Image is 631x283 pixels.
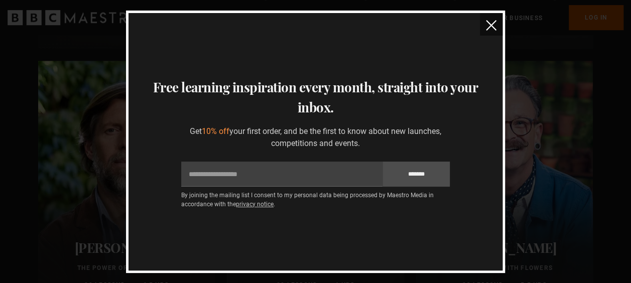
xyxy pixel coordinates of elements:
span: 10% off [202,126,229,136]
button: close [480,13,502,36]
h3: Free learning inspiration every month, straight into your inbox. [141,77,490,117]
a: privacy notice [236,201,274,208]
p: By joining the mailing list I consent to my personal data being processed by Maestro Media in acc... [181,191,450,209]
p: Get your first order, and be the first to know about new launches, competitions and events. [181,125,450,150]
